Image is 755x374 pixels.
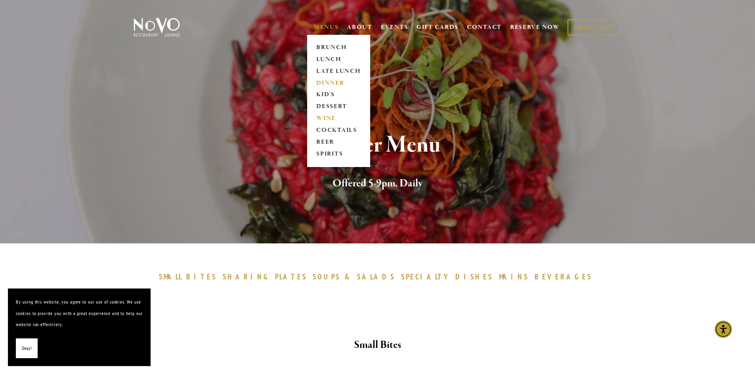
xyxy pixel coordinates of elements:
[147,175,609,192] h2: Offered 5-9pm, Daily
[401,272,497,281] a: SPECIALTYDISHES
[314,101,363,113] a: DESSERT
[314,137,363,148] a: BEER
[401,272,452,281] span: SPECIALTY
[455,272,493,281] span: DISHES
[275,272,307,281] span: PLATES
[510,20,560,35] a: RESERVE NOW
[314,89,363,101] a: KID'S
[314,148,363,160] a: SPIRITS
[313,272,340,281] span: SOUPS
[568,19,619,36] a: ORDER NOW
[147,132,609,158] h1: Dinner Menu
[467,20,502,35] a: CONTACT
[314,77,363,89] a: DINNER
[347,23,373,31] a: ABOUT
[535,272,596,281] a: BEVERAGES
[314,42,363,53] a: BRUNCH
[8,289,151,366] section: Cookie banner
[159,272,183,281] span: SMALL
[314,23,339,31] a: MENUS
[417,20,459,35] a: GIFT CARDS
[344,272,353,281] span: &
[223,272,311,281] a: SHARINGPLATES
[535,272,593,281] span: BEVERAGES
[381,23,408,31] a: EVENTS
[313,272,399,281] a: SOUPS&SALADS
[357,272,395,281] span: SALADS
[22,343,32,354] span: Okay!
[314,125,363,137] a: COCKTAILS
[499,272,529,281] span: MAINS
[186,272,217,281] span: BITES
[354,338,401,352] strong: Small Bites
[223,272,271,281] span: SHARING
[314,113,363,125] a: WINE
[715,321,732,338] div: Accessibility Menu
[132,17,182,37] img: Novo Restaurant &amp; Lounge
[16,338,38,359] button: Okay!
[499,272,533,281] a: MAINS
[159,272,221,281] a: SMALLBITES
[16,296,143,330] p: By using this website, you agree to our use of cookies. We use cookies to provide you with a grea...
[314,65,363,77] a: LATE LUNCH
[314,53,363,65] a: LUNCH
